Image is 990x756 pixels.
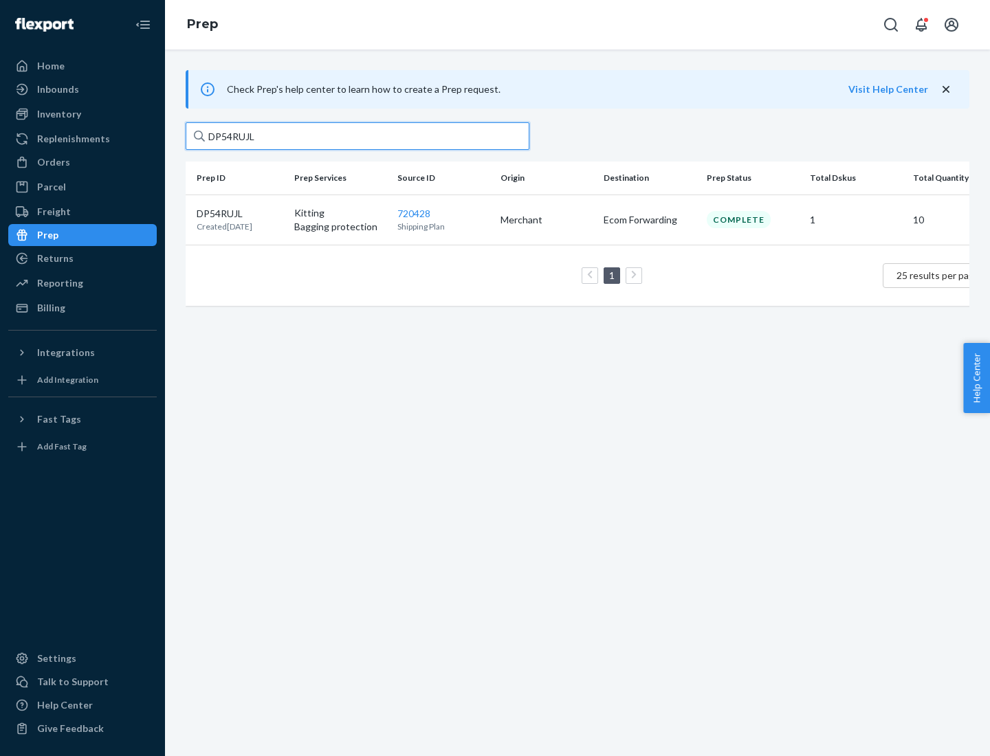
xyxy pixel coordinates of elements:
[397,221,489,232] p: Shipping Plan
[37,675,109,689] div: Talk to Support
[8,55,157,77] a: Home
[37,228,58,242] div: Prep
[37,698,93,712] div: Help Center
[495,162,598,194] th: Origin
[37,722,104,735] div: Give Feedback
[939,82,953,97] button: close
[896,269,980,281] span: 25 results per page
[877,11,905,38] button: Open Search Box
[707,211,771,228] div: Complete
[604,213,696,227] p: Ecom Forwarding
[8,671,157,693] a: Talk to Support
[37,374,98,386] div: Add Integration
[37,252,74,265] div: Returns
[606,269,617,281] a: Page 1 is your current page
[8,247,157,269] a: Returns
[397,208,430,219] a: 720428
[37,441,87,452] div: Add Fast Tag
[8,272,157,294] a: Reporting
[37,346,95,359] div: Integrations
[848,82,928,96] button: Visit Help Center
[500,213,593,227] p: Merchant
[15,18,74,32] img: Flexport logo
[37,82,79,96] div: Inbounds
[8,151,157,173] a: Orders
[294,206,386,220] p: Kitting
[8,201,157,223] a: Freight
[8,176,157,198] a: Parcel
[8,369,157,391] a: Add Integration
[8,128,157,150] a: Replenishments
[197,221,252,232] p: Created [DATE]
[37,301,65,315] div: Billing
[804,162,907,194] th: Total Dskus
[938,11,965,38] button: Open account menu
[186,122,529,150] input: Search prep jobs
[37,276,83,290] div: Reporting
[8,297,157,319] a: Billing
[963,343,990,413] button: Help Center
[186,162,289,194] th: Prep ID
[176,5,229,45] ol: breadcrumbs
[8,342,157,364] button: Integrations
[289,162,392,194] th: Prep Services
[701,162,804,194] th: Prep Status
[197,207,252,221] p: DP54RUJL
[8,408,157,430] button: Fast Tags
[37,652,76,665] div: Settings
[227,83,500,95] span: Check Prep's help center to learn how to create a Prep request.
[187,16,218,32] a: Prep
[129,11,157,38] button: Close Navigation
[907,11,935,38] button: Open notifications
[8,718,157,740] button: Give Feedback
[8,78,157,100] a: Inbounds
[8,224,157,246] a: Prep
[8,694,157,716] a: Help Center
[598,162,701,194] th: Destination
[810,213,902,227] p: 1
[37,205,71,219] div: Freight
[8,647,157,669] a: Settings
[37,132,110,146] div: Replenishments
[37,155,70,169] div: Orders
[37,412,81,426] div: Fast Tags
[392,162,495,194] th: Source ID
[294,220,386,234] p: Bagging protection
[37,107,81,121] div: Inventory
[8,436,157,458] a: Add Fast Tag
[8,103,157,125] a: Inventory
[37,180,66,194] div: Parcel
[37,59,65,73] div: Home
